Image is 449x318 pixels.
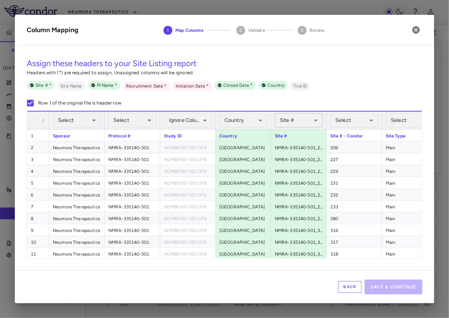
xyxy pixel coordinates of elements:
span: Select [114,117,129,123]
div: Neumora Therapeutics [49,141,105,153]
div: NMRA-335140-501 [105,236,160,247]
div: NMRA-335140-501 [105,153,160,165]
div: 7 [27,201,49,212]
div: 318 [327,248,382,259]
div: 229 [327,165,382,177]
div: 3 [27,153,49,165]
div: 206 [327,141,382,153]
text: 1 [167,28,169,33]
div: NMRA-335140-501_206 [271,141,327,153]
span: Site # * [33,82,54,89]
div: Neumora Therapeutics [49,153,105,165]
div: NMRA-335140-501 [105,141,160,153]
div: Main [382,141,438,153]
div: NMRA-335140-501 [105,165,160,177]
div: Main [382,177,438,188]
span: Trial ID [290,83,310,89]
div: Neumora Therapeutics [49,165,105,177]
div: NMRA-335140-501_232 [271,189,327,200]
span: Site Name [57,83,85,89]
div: Site # [275,113,323,127]
div: [GEOGRAPHIC_DATA] [216,212,271,224]
div: 4 [27,165,49,177]
div: 6 [27,189,49,200]
div: NOMBEK97-0D1OF8 [160,153,216,165]
div: Neumora Therapeutics [49,212,105,224]
div: Main [382,212,438,224]
h5: Assign these headers to your Site Listing report [27,57,422,69]
div: [GEOGRAPHIC_DATA] [216,248,271,259]
div: Study ID [160,130,216,141]
div: NMRA-335140-501 [105,212,160,224]
div: NMRA-335140-501 [105,177,160,188]
div: NOMBEK97-0D1OF8 [160,141,216,153]
div: NMRA-335140-501_280 [271,212,327,224]
div: NOMBEK97-0D1OF8 [160,177,216,188]
div: Column Mapping [27,25,78,35]
div: Main [382,224,438,236]
div: NOMBEK97-0D1OF8 [160,212,216,224]
div: Site # - Condor [327,130,382,141]
div: NMRA-335140-501 [105,189,160,200]
div: NMRA-335140-501_233 [271,201,327,212]
div: Site # [271,130,327,141]
span: Map Columns [175,27,204,34]
div: Sponsor [49,130,105,141]
div: [GEOGRAPHIC_DATA] [216,224,271,236]
div: 231 [327,177,382,188]
div: NOMBEK97-0D1OF8 [160,236,216,247]
div: Main [382,248,438,259]
div: 8 [27,212,49,224]
span: Ignore Column [169,117,204,123]
div: Country [219,113,267,127]
div: Main [382,165,438,177]
div: Main [382,236,438,247]
div: 316 [327,224,382,236]
div: NMRA-335140-501 [105,224,160,236]
span: Select [58,117,74,123]
div: 1 [27,130,49,141]
div: [GEOGRAPHIC_DATA] [216,236,271,247]
div: Neumora Therapeutics [49,236,105,247]
div: NOMBEK97-0D1OF8 [160,189,216,200]
div: Main [382,153,438,165]
div: [GEOGRAPHIC_DATA] [216,165,271,177]
div: NMRA-335140-501_231 [271,177,327,188]
button: Back [338,281,362,293]
div: Neumora Therapeutics [49,224,105,236]
div: Country [216,130,271,141]
div: NMRA-335140-501_229 [271,165,327,177]
div: [GEOGRAPHIC_DATA] [216,153,271,165]
div: [GEOGRAPHIC_DATA] [216,177,271,188]
div: NOMBEK97-0D1OF8 [160,248,216,259]
div: 317 [327,236,382,247]
div: 9 [27,224,49,236]
div: NMRA-335140-501_318 [271,248,327,259]
div: NMRA-335140-501_227 [271,153,327,165]
span: Select [335,117,351,123]
div: 11 [27,248,49,259]
div: NMRA-335140-501_316 [271,224,327,236]
div: Site Type [382,130,438,141]
span: Closed Date * [220,82,256,89]
div: 280 [327,212,382,224]
div: [GEOGRAPHIC_DATA] [216,201,271,212]
div: NMRA-335140-501_317 [271,236,327,247]
div: [GEOGRAPHIC_DATA] [216,189,271,200]
div: 5 [27,177,49,188]
span: Initiation Date * [173,83,212,89]
button: Map Columns [158,17,210,44]
div: Main [382,189,438,200]
div: 227 [327,153,382,165]
div: 10 [27,236,49,247]
span: PI Name * [94,82,120,89]
div: Neumora Therapeutics [49,248,105,259]
p: Row 1 of the original file is header row [38,100,121,106]
span: Country [264,82,287,89]
div: NOMBEK97-0D1OF8 [160,201,216,212]
div: Neumora Therapeutics [49,201,105,212]
span: Select [391,117,406,123]
div: Main [382,201,438,212]
div: 233 [327,201,382,212]
div: NOMBEK97-0D1OF8 [160,224,216,236]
